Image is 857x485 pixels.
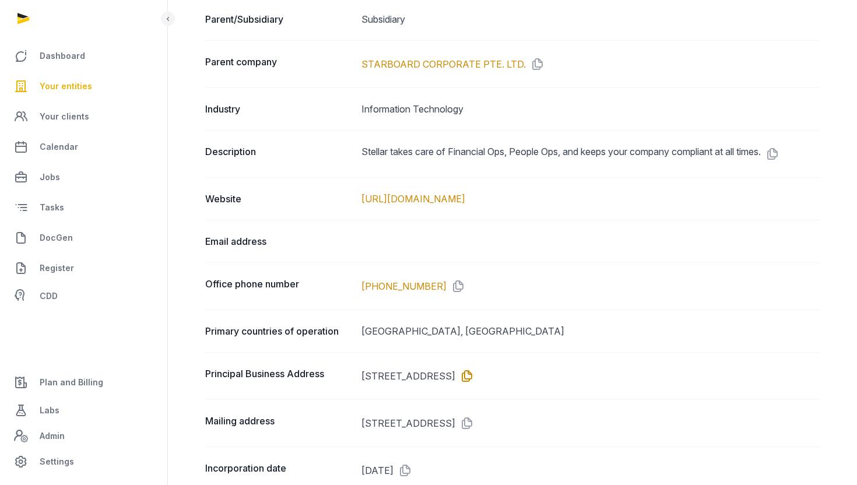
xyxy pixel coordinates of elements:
dt: Parent company [205,55,352,73]
a: Tasks [9,194,158,222]
span: Tasks [40,201,64,215]
span: CDD [40,289,58,303]
a: [URL][DOMAIN_NAME] [361,193,465,205]
dd: Information Technology [361,102,820,116]
dt: Website [205,192,352,206]
a: Plan and Billing [9,368,158,396]
span: Your entities [40,79,92,93]
dd: Subsidiary [361,12,820,26]
dt: Principal Business Address [205,367,352,385]
a: [PHONE_NUMBER] [361,279,447,293]
dd: [DATE] [361,461,820,480]
dt: Office phone number [205,277,352,296]
span: DocGen [40,231,73,245]
dt: Email address [205,234,352,248]
a: Jobs [9,163,158,191]
dt: Parent/Subsidiary [205,12,352,26]
a: Admin [9,424,158,448]
a: Your clients [9,103,158,131]
span: Calendar [40,140,78,154]
span: Dashboard [40,49,85,63]
a: STARBOARD CORPORATE PTE. LTD. [361,57,526,71]
dt: Description [205,145,352,163]
span: Register [40,261,74,275]
a: Dashboard [9,42,158,70]
dt: Industry [205,102,352,116]
a: Register [9,254,158,282]
dd: [STREET_ADDRESS] [361,367,820,385]
dt: Incorporation date [205,461,352,480]
span: Your clients [40,110,89,124]
dd: [GEOGRAPHIC_DATA], [GEOGRAPHIC_DATA] [361,324,820,338]
a: DocGen [9,224,158,252]
a: Labs [9,396,158,424]
span: Settings [40,455,74,469]
dt: Primary countries of operation [205,324,352,338]
span: Jobs [40,170,60,184]
a: Settings [9,448,158,476]
dt: Mailing address [205,414,352,433]
dd: Stellar takes care of Financial Ops, People Ops, and keeps your company compliant at all times. [361,145,820,163]
a: CDD [9,284,158,308]
span: Labs [40,403,59,417]
span: Plan and Billing [40,375,103,389]
span: Admin [40,429,65,443]
a: Your entities [9,72,158,100]
dd: [STREET_ADDRESS] [361,414,820,433]
span: [PHONE_NUMBER] [361,280,447,292]
a: Calendar [9,133,158,161]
